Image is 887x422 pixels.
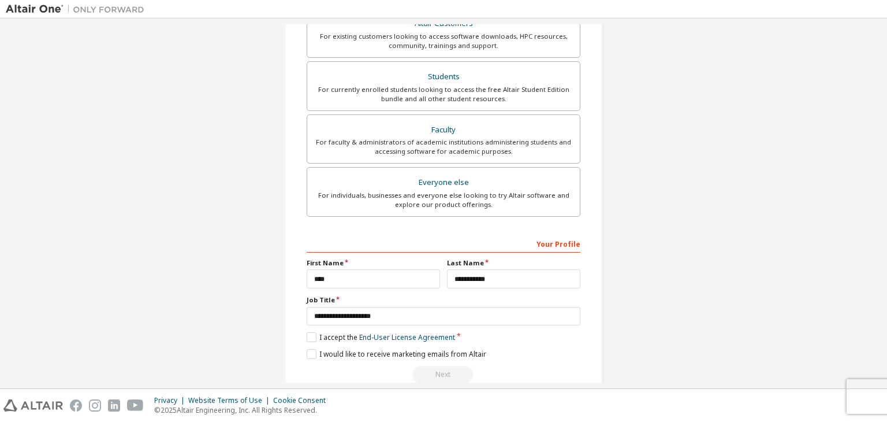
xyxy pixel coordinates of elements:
img: facebook.svg [70,399,82,412]
div: Students [314,69,573,85]
label: First Name [307,258,440,268]
div: For currently enrolled students looking to access the free Altair Student Edition bundle and all ... [314,85,573,103]
div: Privacy [154,396,188,405]
img: youtube.svg [127,399,144,412]
img: instagram.svg [89,399,101,412]
div: For individuals, businesses and everyone else looking to try Altair software and explore our prod... [314,191,573,209]
div: Faculty [314,122,573,138]
label: Last Name [447,258,580,268]
img: linkedin.svg [108,399,120,412]
div: For existing customers looking to access software downloads, HPC resources, community, trainings ... [314,32,573,50]
a: End-User License Agreement [359,332,455,342]
div: Read and acccept EULA to continue [307,366,580,383]
div: Website Terms of Use [188,396,273,405]
label: I would like to receive marketing emails from Altair [307,349,486,359]
div: Everyone else [314,175,573,191]
label: Job Title [307,295,580,305]
img: altair_logo.svg [3,399,63,412]
div: Your Profile [307,234,580,253]
div: Cookie Consent [273,396,333,405]
div: For faculty & administrators of academic institutions administering students and accessing softwa... [314,138,573,156]
label: I accept the [307,332,455,342]
p: © 2025 Altair Engineering, Inc. All Rights Reserved. [154,405,333,415]
img: Altair One [6,3,150,15]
